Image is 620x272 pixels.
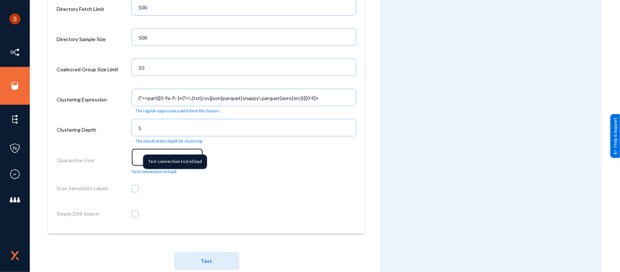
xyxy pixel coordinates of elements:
[9,80,20,91] img: icon-sources.svg
[135,109,219,113] mat-hint: The regular expression used to form file clusters
[57,155,95,166] label: Quarantine User
[9,169,20,180] img: icon-compliance.svg
[57,4,104,15] label: Directory Fetch Limit
[57,94,107,105] label: Clustering Expression
[57,183,108,194] label: Scan Sensitivity Labels
[9,114,20,125] img: icon-elements.svg
[57,208,99,219] label: Simple DSR Search
[611,114,620,158] div: Help & Support
[174,252,239,270] button: Test
[138,35,353,41] input: 50000
[57,34,106,45] label: Directory Sample Size
[613,149,618,154] img: help_support.svg
[9,13,20,24] img: ACg8ocLCHWB70YVmYJSZIkanuWRMiAOKj9BOxslbKTvretzi-06qRA=s96-c
[138,65,353,71] input: 10
[57,124,96,135] label: Clustering Depth
[138,4,353,11] input: 500
[9,195,20,205] img: icon-members.svg
[9,143,20,154] img: icon-policies.svg
[135,139,202,144] mat-hint: The max directory depth for clustering
[57,64,118,75] label: Coalesced Group Size Limit
[131,166,177,177] span: Test connection to load
[143,155,207,169] div: Test connection to (re)load
[138,95,353,101] input: (?<=part)[0-9a-f\-]+(?=\.(txt|csv|json|parquet|snappy\.parquet|avro|orc))|[0-9]+
[201,258,212,264] span: Test
[9,47,20,58] img: icon-inventory.svg
[138,125,353,132] input: 5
